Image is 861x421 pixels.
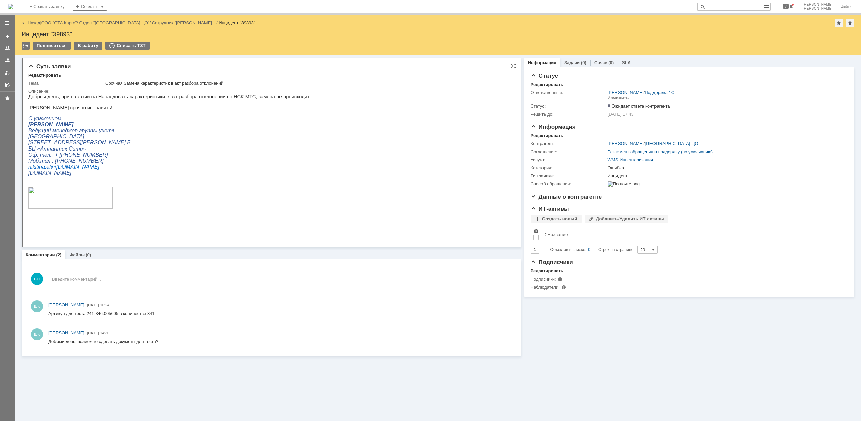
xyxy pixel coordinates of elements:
a: Отдел "[GEOGRAPHIC_DATA] ЦО" [79,20,150,25]
a: Задачи [564,60,580,65]
div: Тип заявки: [531,173,606,179]
div: (0) [608,60,614,65]
span: СО [31,273,43,285]
span: 16:24 [100,303,110,307]
a: Заявки на командах [2,43,13,54]
span: Настройки [533,228,539,234]
div: Соглашение: [531,149,606,155]
div: Срочная Замена характеристик в акт разбора отклонений [105,81,510,86]
span: [PERSON_NAME] [803,7,833,11]
div: Наблюдатели: [531,285,598,290]
div: (0) [86,252,91,257]
a: Связи [594,60,607,65]
a: SLA [622,60,631,65]
span: Ожидает ответа контрагента [608,103,670,109]
a: Файлы [69,252,85,257]
div: / [79,20,152,25]
div: Редактировать [531,133,563,138]
span: Расширенный поиск [763,3,770,9]
div: Контрагент: [531,141,606,146]
div: Добавить в избранное [835,19,843,27]
span: [PERSON_NAME] [48,302,84,307]
div: Редактировать [531,268,563,274]
a: Мои согласования [2,79,13,90]
span: [PERSON_NAME] [48,330,84,335]
img: По почте.png [608,181,640,187]
a: Мои заявки [2,67,13,78]
div: Редактировать [28,73,61,78]
div: / [41,20,79,25]
div: Сделать домашней страницей [846,19,854,27]
div: Статус: [531,103,606,109]
span: ИТ-активы [531,206,569,212]
a: [PERSON_NAME] [48,330,84,336]
a: [PERSON_NAME] [608,141,644,146]
span: 7 [783,4,789,9]
div: Тема: [28,81,104,86]
div: Ответственный: [531,90,606,95]
div: (0) [581,60,586,65]
th: Название [541,226,842,243]
span: Данные о контрагенте [531,194,602,200]
a: Заявки в моей ответственности [2,55,13,66]
span: [DATE] [87,303,99,307]
div: Изменить [608,95,629,101]
div: / [608,90,675,95]
i: Строк на странице: [550,246,635,254]
a: Регламент обращения в поддержку (по умолчанию) [608,149,713,154]
div: (2) [56,252,62,257]
span: Информация [531,124,576,130]
div: Редактировать [531,82,563,87]
div: Инцидент "39893" [219,20,255,25]
div: Название [548,232,568,237]
a: Комментарии [26,252,55,257]
span: Подписчики [531,259,573,265]
span: [PERSON_NAME] [803,3,833,7]
div: Описание: [28,89,511,94]
span: el [18,70,22,76]
div: Создать [73,3,107,11]
a: Информация [528,60,556,65]
div: Подписчики: [531,277,598,282]
span: Суть заявки [28,63,71,70]
div: 0 [588,246,590,254]
a: Поддержка 1С [645,90,674,95]
div: На всю страницу [511,63,516,69]
span: @[DOMAIN_NAME] [23,70,71,76]
a: ООО "СТА Карго" [41,20,77,25]
span: Статус [531,73,558,79]
a: WMS Инвентаризация [608,157,653,162]
a: [PERSON_NAME] [608,90,644,95]
a: [PERSON_NAME] [48,302,84,308]
img: logo [8,4,13,9]
a: Назад [28,20,40,25]
div: Категория: [531,165,606,171]
span: [DATE] 17:43 [608,112,634,117]
div: Решить до: [531,112,606,117]
div: Способ обращения: [531,181,606,187]
span: . [17,70,18,76]
div: Инцидент [608,173,843,179]
span: [DATE] [87,331,99,335]
a: Сотрудник "[PERSON_NAME]… [152,20,216,25]
div: Инцидент "39893" [22,31,854,38]
a: [GEOGRAPHIC_DATA] ЦО [645,141,698,146]
a: Создать заявку [2,31,13,42]
div: Услуга: [531,157,606,163]
span: 14:30 [100,331,110,335]
div: / [152,20,219,25]
a: Перейти на домашнюю страницу [8,4,13,9]
div: | [40,20,41,25]
div: Работа с массовостью [22,42,30,50]
div: / [608,141,698,146]
span: Объектов в списке: [550,247,586,252]
div: Ошибка [608,165,843,171]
